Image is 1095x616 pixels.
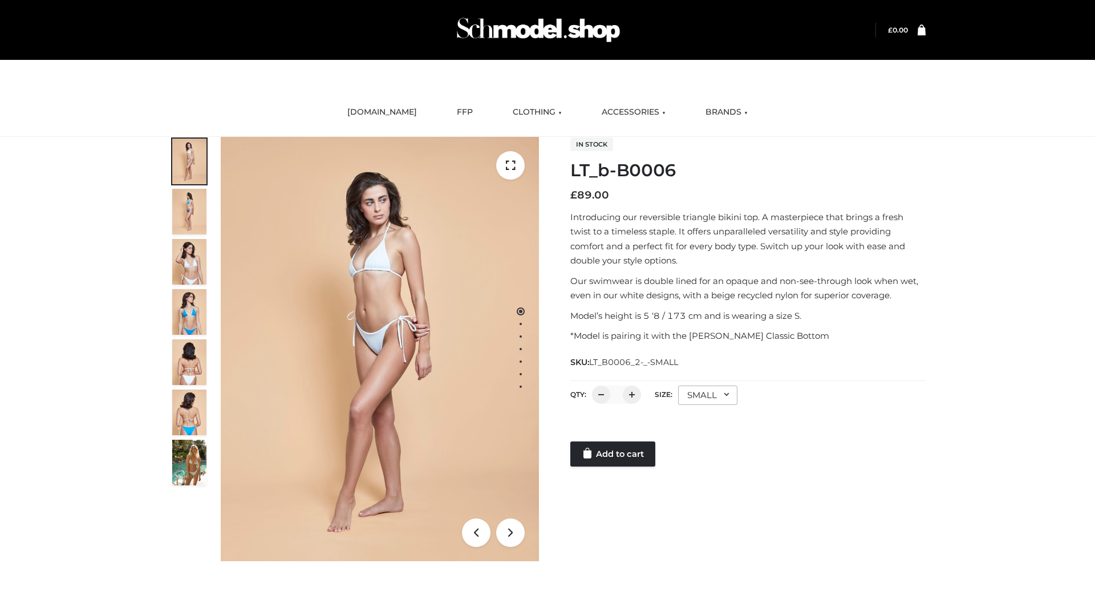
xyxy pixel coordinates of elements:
[172,189,206,234] img: ArielClassicBikiniTop_CloudNine_AzureSky_OW114ECO_2-scaled.jpg
[448,100,481,125] a: FFP
[570,355,679,369] span: SKU:
[172,239,206,285] img: ArielClassicBikiniTop_CloudNine_AzureSky_OW114ECO_3-scaled.jpg
[570,189,577,201] span: £
[888,26,893,34] span: £
[570,309,926,323] p: Model’s height is 5 ‘8 / 173 cm and is wearing a size S.
[570,390,586,399] label: QTY:
[504,100,570,125] a: CLOTHING
[678,386,737,405] div: SMALL
[172,289,206,335] img: ArielClassicBikiniTop_CloudNine_AzureSky_OW114ECO_4-scaled.jpg
[172,440,206,485] img: Arieltop_CloudNine_AzureSky2.jpg
[221,137,539,561] img: ArielClassicBikiniTop_CloudNine_AzureSky_OW114ECO_1
[570,274,926,303] p: Our swimwear is double lined for an opaque and non-see-through look when wet, even in our white d...
[697,100,756,125] a: BRANDS
[655,390,672,399] label: Size:
[172,139,206,184] img: ArielClassicBikiniTop_CloudNine_AzureSky_OW114ECO_1-scaled.jpg
[570,441,655,467] a: Add to cart
[589,357,678,367] span: LT_B0006_2-_-SMALL
[888,26,908,34] bdi: 0.00
[172,390,206,435] img: ArielClassicBikiniTop_CloudNine_AzureSky_OW114ECO_8-scaled.jpg
[570,329,926,343] p: *Model is pairing it with the [PERSON_NAME] Classic Bottom
[888,26,908,34] a: £0.00
[453,7,624,52] img: Schmodel Admin 964
[172,339,206,385] img: ArielClassicBikiniTop_CloudNine_AzureSky_OW114ECO_7-scaled.jpg
[570,137,613,151] span: In stock
[339,100,425,125] a: [DOMAIN_NAME]
[593,100,674,125] a: ACCESSORIES
[570,160,926,181] h1: LT_b-B0006
[570,189,609,201] bdi: 89.00
[570,210,926,268] p: Introducing our reversible triangle bikini top. A masterpiece that brings a fresh twist to a time...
